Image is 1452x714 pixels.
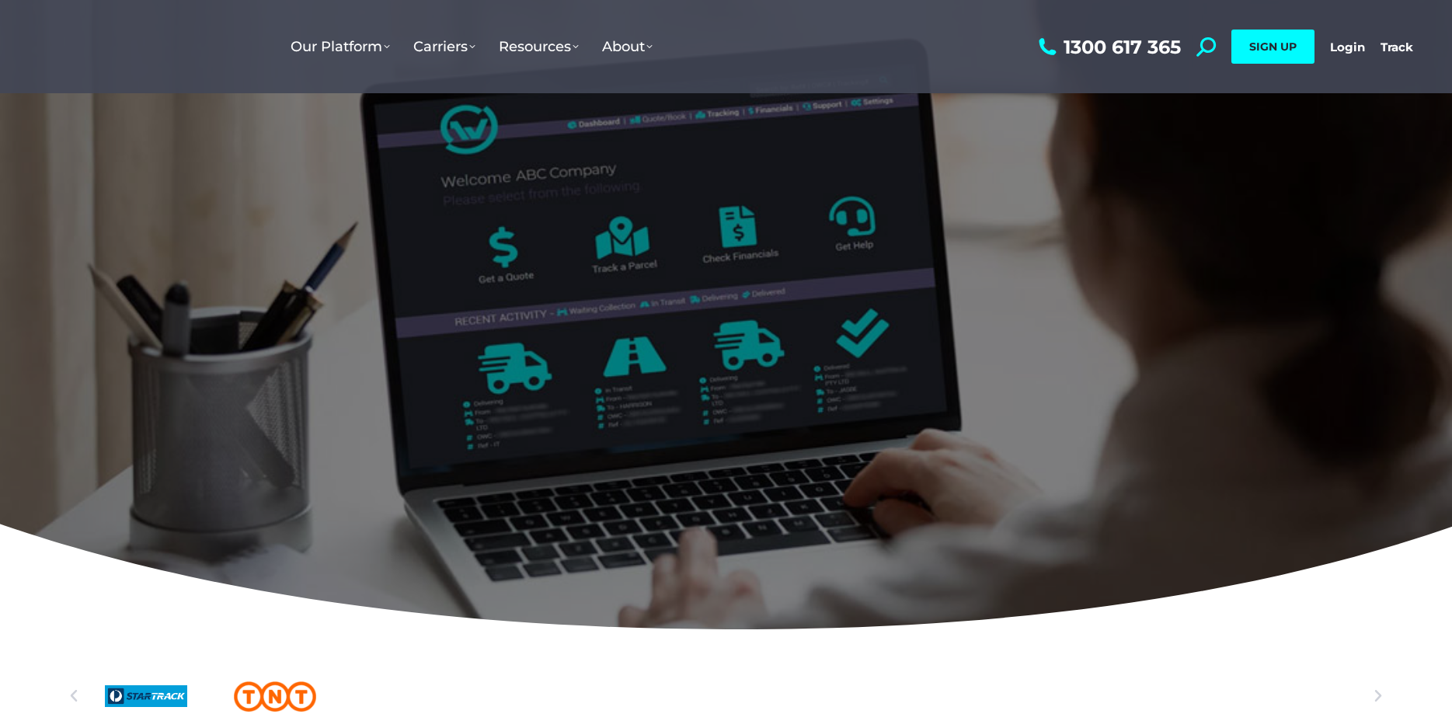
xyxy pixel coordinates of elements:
a: Carriers [402,23,487,71]
a: Login [1330,40,1365,54]
a: About [590,23,664,71]
span: SIGN UP [1249,40,1297,54]
span: Our Platform [291,38,390,55]
a: SIGN UP [1231,30,1314,64]
span: Resources [499,38,579,55]
a: 1300 617 365 [1035,37,1181,57]
a: Resources [487,23,590,71]
span: About [602,38,653,55]
a: Our Platform [279,23,402,71]
a: Track [1381,40,1413,54]
span: Carriers [413,38,475,55]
